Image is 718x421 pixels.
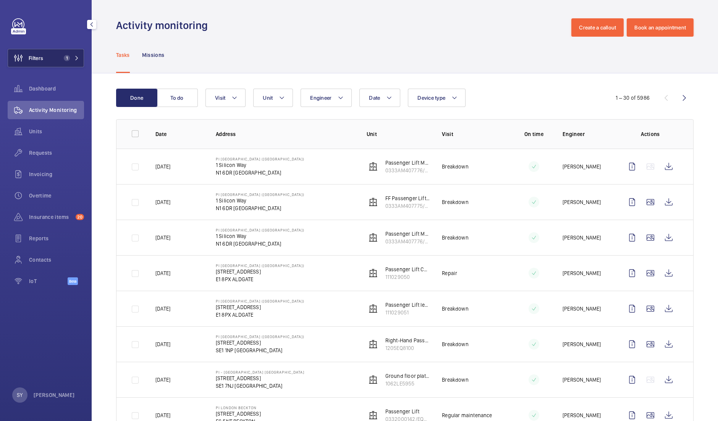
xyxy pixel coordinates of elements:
[563,198,601,206] p: [PERSON_NAME]
[385,337,430,344] p: Right-Hand Passenger
[571,18,624,37] button: Create a callout
[215,95,225,101] span: Visit
[369,233,378,242] img: elevator.svg
[263,95,273,101] span: Unit
[34,391,75,399] p: [PERSON_NAME]
[623,130,678,138] p: Actions
[385,238,430,245] p: 0333AM407776/CP71017
[216,374,304,382] p: [STREET_ADDRESS]
[385,380,430,387] p: 1062LE5955
[29,256,84,264] span: Contacts
[29,277,68,285] span: IoT
[155,234,170,241] p: [DATE]
[216,192,304,197] p: PI [GEOGRAPHIC_DATA] ([GEOGRAPHIC_DATA])
[157,89,198,107] button: To do
[29,128,84,135] span: Units
[29,213,73,221] span: Insurance items
[359,89,400,107] button: Date
[155,411,170,419] p: [DATE]
[301,89,352,107] button: Engineer
[216,275,304,283] p: E1 8PX ALDGATE
[216,268,304,275] p: [STREET_ADDRESS]
[216,382,304,390] p: SE1 7NJ [GEOGRAPHIC_DATA]
[64,55,70,61] span: 1
[216,157,304,161] p: PI [GEOGRAPHIC_DATA] ([GEOGRAPHIC_DATA])
[369,198,378,207] img: elevator.svg
[563,305,601,313] p: [PERSON_NAME]
[369,411,378,420] img: elevator.svg
[385,202,430,210] p: 0333AM407775/CP71016
[385,372,430,380] p: Ground floor platform lift
[367,130,430,138] p: Unit
[116,89,157,107] button: Done
[142,51,165,59] p: Missions
[385,273,430,281] p: 111029050
[385,167,430,174] p: 0333AM407776/CP71017
[29,106,84,114] span: Activity Monitoring
[369,304,378,313] img: elevator.svg
[216,370,304,374] p: PI - [GEOGRAPHIC_DATA] [GEOGRAPHIC_DATA]
[216,303,304,311] p: [STREET_ADDRESS]
[216,240,304,248] p: N1 6DR [GEOGRAPHIC_DATA]
[517,130,550,138] p: On time
[442,376,469,384] p: Breakdown
[155,163,170,170] p: [DATE]
[29,85,84,92] span: Dashboard
[408,89,466,107] button: Device type
[442,234,469,241] p: Breakdown
[155,376,170,384] p: [DATE]
[369,95,380,101] span: Date
[442,198,469,206] p: Breakdown
[563,269,601,277] p: [PERSON_NAME]
[310,95,332,101] span: Engineer
[216,197,304,204] p: 1 Silicon Way
[29,54,43,62] span: Filters
[563,130,611,138] p: Engineer
[116,51,130,59] p: Tasks
[155,269,170,277] p: [DATE]
[442,305,469,313] p: Breakdown
[216,130,354,138] p: Address
[216,169,304,176] p: N1 6DR [GEOGRAPHIC_DATA]
[216,204,304,212] p: N1 6DR [GEOGRAPHIC_DATA]
[216,311,304,319] p: E1 8PX ALDGATE
[216,232,304,240] p: 1 Silicon Way
[216,228,304,232] p: PI [GEOGRAPHIC_DATA] ([GEOGRAPHIC_DATA])
[369,375,378,384] img: elevator.svg
[442,340,469,348] p: Breakdown
[155,130,204,138] p: Date
[563,340,601,348] p: [PERSON_NAME]
[216,339,304,347] p: [STREET_ADDRESS]
[116,18,212,32] h1: Activity monitoring
[369,340,378,349] img: elevator.svg
[442,269,457,277] p: Repair
[563,411,601,419] p: [PERSON_NAME]
[68,277,78,285] span: Beta
[442,411,492,419] p: Regular maintenance
[563,376,601,384] p: [PERSON_NAME]
[385,309,430,316] p: 111029051
[442,163,469,170] p: Breakdown
[385,266,430,273] p: Passenger Lift Central
[385,301,430,309] p: Passenger Lift left Hand
[216,405,261,410] p: PI London Beckton
[76,214,84,220] span: 20
[563,234,601,241] p: [PERSON_NAME]
[216,263,304,268] p: PI [GEOGRAPHIC_DATA] ([GEOGRAPHIC_DATA])
[385,408,430,415] p: Passenger Lift
[216,161,304,169] p: 1 Silicon Way
[627,18,694,37] button: Book an appointment
[563,163,601,170] p: [PERSON_NAME]
[385,194,430,202] p: FF Passenger Lift Right Hand
[17,391,23,399] p: SY
[216,347,304,354] p: SE1 1NP [GEOGRAPHIC_DATA]
[417,95,445,101] span: Device type
[29,149,84,157] span: Requests
[155,340,170,348] p: [DATE]
[385,159,430,167] p: Passenger Lift Middle
[29,235,84,242] span: Reports
[29,170,84,178] span: Invoicing
[205,89,246,107] button: Visit
[216,299,304,303] p: PI [GEOGRAPHIC_DATA] ([GEOGRAPHIC_DATA])
[616,94,650,102] div: 1 – 30 of 5986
